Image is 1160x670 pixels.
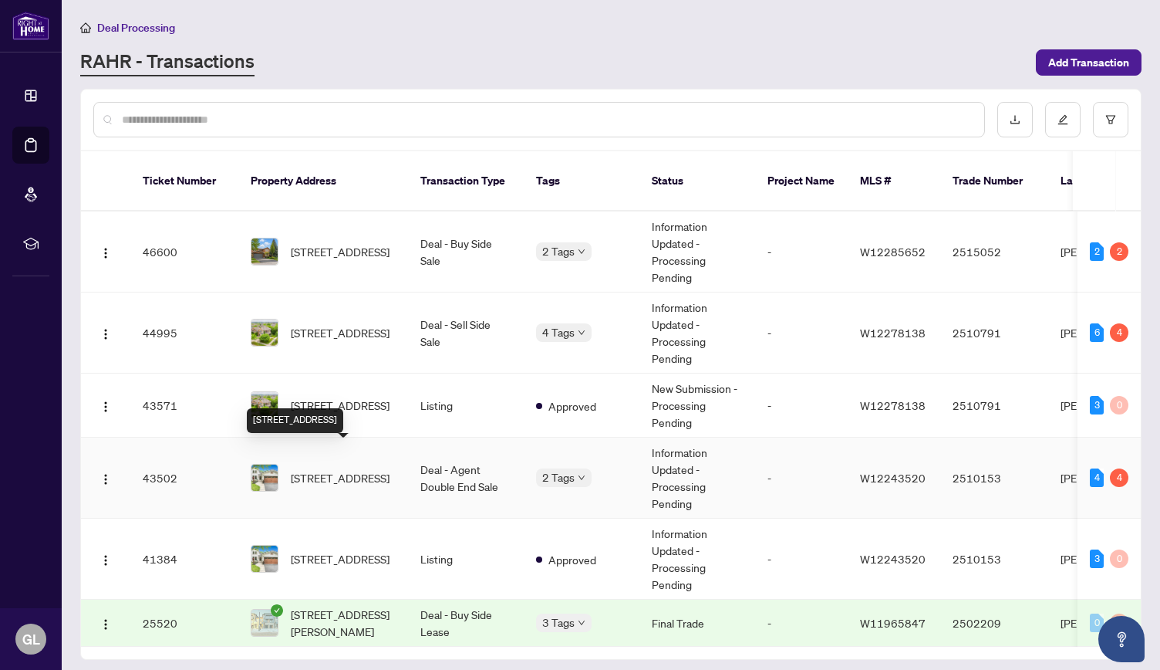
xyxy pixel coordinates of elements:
span: [STREET_ADDRESS] [291,324,389,341]
button: Logo [93,320,118,345]
td: 44995 [130,293,238,374]
td: Deal - Agent Double End Sale [408,438,524,519]
td: 2502209 [940,600,1048,647]
th: Property Address [238,151,408,211]
div: 3 [1090,396,1104,415]
td: Information Updated - Processing Pending [639,519,755,600]
th: Tags [524,151,639,211]
button: Add Transaction [1036,49,1141,76]
img: Logo [99,473,112,486]
span: down [578,329,585,337]
span: Add Transaction [1048,50,1129,75]
td: Listing [408,519,524,600]
img: thumbnail-img [251,320,278,346]
div: 0 [1110,614,1128,632]
td: Deal - Sell Side Sale [408,293,524,374]
span: down [578,619,585,627]
span: [STREET_ADDRESS] [291,469,389,486]
div: 2 [1090,242,1104,261]
span: W12278138 [860,398,926,412]
img: thumbnail-img [251,465,278,491]
span: Approved [548,398,596,415]
td: 43502 [130,438,238,519]
td: 2510153 [940,438,1048,519]
button: Logo [93,546,118,571]
div: 0 [1090,614,1104,632]
span: [STREET_ADDRESS][PERSON_NAME] [291,606,396,640]
span: 2 Tags [542,242,575,260]
td: 46600 [130,211,238,293]
td: - [755,211,848,293]
span: down [578,474,585,482]
span: down [578,248,585,255]
td: 2515052 [940,211,1048,293]
img: Logo [99,554,112,567]
td: Listing [408,374,524,438]
button: Logo [93,611,118,635]
button: filter [1093,102,1128,137]
span: home [80,22,91,33]
span: Approved [548,551,596,568]
span: [STREET_ADDRESS] [291,550,389,567]
td: New Submission - Processing Pending [639,374,755,438]
td: 41384 [130,519,238,600]
th: Transaction Type [408,151,524,211]
span: W11965847 [860,616,926,630]
th: Trade Number [940,151,1048,211]
td: 43571 [130,374,238,438]
div: [STREET_ADDRESS] [247,408,343,433]
span: 4 Tags [542,323,575,341]
td: - [755,438,848,519]
span: W12278138 [860,326,926,340]
div: 0 [1110,550,1128,568]
th: Ticket Number [130,151,238,211]
td: Information Updated - Processing Pending [639,211,755,293]
span: [STREET_ADDRESS] [291,243,389,260]
img: logo [12,12,49,40]
img: Logo [99,247,112,259]
th: Project Name [755,151,848,211]
img: Logo [99,401,112,413]
td: - [755,519,848,600]
a: RAHR - Transactions [80,49,255,76]
span: edit [1057,114,1068,125]
span: W12285652 [860,245,926,259]
div: 2 [1110,242,1128,261]
td: Final Trade [639,600,755,647]
div: 6 [1090,323,1104,342]
span: check-circle [271,604,283,617]
span: download [1010,114,1020,125]
div: 3 [1090,550,1104,568]
button: Logo [93,465,118,490]
td: 2510791 [940,374,1048,438]
td: - [755,374,848,438]
button: Logo [93,239,118,264]
td: Information Updated - Processing Pending [639,438,755,519]
span: 3 Tags [542,614,575,631]
img: thumbnail-img [251,392,278,418]
span: W12243520 [860,471,926,485]
img: Logo [99,328,112,340]
td: 2510791 [940,293,1048,374]
span: filter [1105,114,1116,125]
td: - [755,293,848,374]
img: thumbnail-img [251,239,278,265]
div: 0 [1110,396,1128,415]
th: Status [639,151,755,211]
img: thumbnail-img [251,610,278,636]
button: download [997,102,1033,137]
span: 2 Tags [542,469,575,486]
button: Logo [93,393,118,418]
div: 4 [1110,469,1128,487]
div: 4 [1110,323,1128,342]
span: [STREET_ADDRESS] [291,397,389,414]
img: Logo [99,618,112,631]
div: 4 [1090,469,1104,487]
td: 25520 [130,600,238,647]
button: edit [1045,102,1081,137]
td: Deal - Buy Side Sale [408,211,524,293]
th: MLS # [848,151,940,211]
span: Deal Processing [97,21,175,35]
img: thumbnail-img [251,546,278,572]
td: Deal - Buy Side Lease [408,600,524,647]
